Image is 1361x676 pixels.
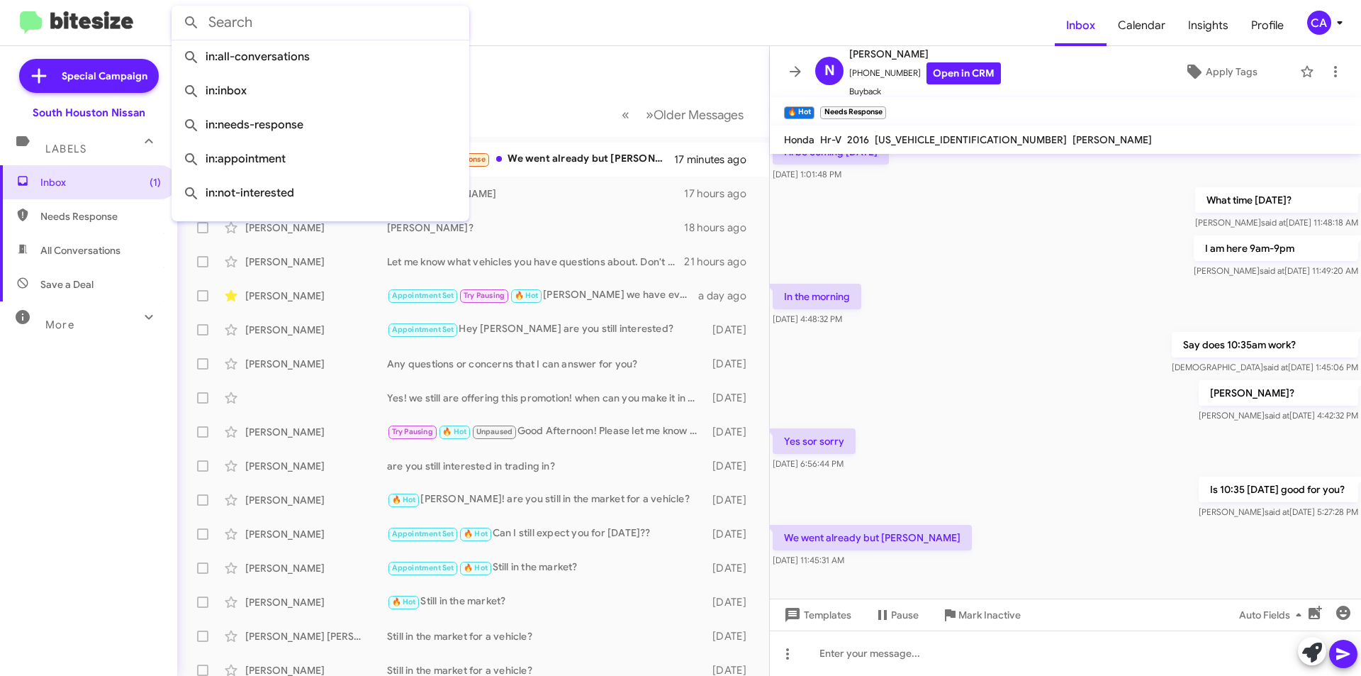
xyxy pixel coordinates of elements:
span: said at [1265,506,1289,517]
div: [PERSON_NAME] [245,323,387,337]
span: [PERSON_NAME] [DATE] 11:48:18 AM [1195,217,1358,228]
nav: Page navigation example [614,100,752,129]
input: Search [172,6,469,40]
span: [DATE] 6:56:44 PM [773,458,844,469]
span: [PERSON_NAME] [DATE] 4:42:32 PM [1199,410,1358,421]
span: 🔥 Hot [464,529,488,538]
div: [DATE] [705,391,758,405]
button: Apply Tags [1148,59,1293,84]
span: Appointment Set [392,529,454,538]
div: [PERSON_NAME] we have everything ready to go for you to sign is there a concern holding you back? [387,287,698,304]
div: [DATE] [705,493,758,507]
span: [PERSON_NAME] [DATE] 11:49:20 AM [1194,265,1358,276]
span: 🔥 Hot [464,563,488,572]
span: All Conversations [40,243,121,257]
div: Hey [PERSON_NAME] are you still interested? [387,321,705,338]
span: said at [1261,217,1286,228]
div: [PERSON_NAME] [245,561,387,575]
div: Any questions or concerns that I can answer for you? [387,357,705,371]
button: Next [637,100,752,129]
div: [DATE] [705,595,758,609]
div: [PERSON_NAME] [245,459,387,473]
span: said at [1265,410,1289,421]
span: [DATE] 4:48:32 PM [773,314,842,324]
div: CA [1307,11,1331,35]
p: In the morning [773,284,861,309]
span: N [824,60,835,82]
span: More [45,318,74,331]
span: Try Pausing [464,291,505,300]
span: said at [1260,265,1284,276]
div: 21 hours ago [684,255,758,269]
span: 🔥 Hot [515,291,539,300]
span: in:inbox [183,74,458,108]
div: [PERSON_NAME]? [387,221,684,235]
div: 18 hours ago [684,221,758,235]
div: [DATE] [705,561,758,575]
p: We went already but [PERSON_NAME] [773,525,972,550]
div: [PERSON_NAME] [245,289,387,303]
span: [PERSON_NAME] [DATE] 5:27:28 PM [1199,506,1358,517]
span: Special Campaign [62,69,147,83]
a: Open in CRM [926,62,1001,84]
button: Templates [770,602,863,628]
div: a day ago [698,289,758,303]
span: Buyback [849,84,1001,99]
p: I am here 9am-9pm [1194,236,1358,261]
span: Save a Deal [40,277,94,292]
a: Inbox [1055,5,1107,46]
span: in:needs-response [183,108,458,142]
span: « [622,106,629,123]
span: [PERSON_NAME] [849,45,1001,62]
span: Honda [784,133,814,146]
div: Still in the market? [387,594,705,610]
div: [DATE] [705,425,758,439]
span: [PHONE_NUMBER] [849,62,1001,84]
span: Hr-V [820,133,841,146]
span: said at [1263,362,1288,372]
span: Templates [781,602,851,628]
button: CA [1295,11,1345,35]
span: 🔥 Hot [442,427,466,436]
span: in:all-conversations [183,40,458,74]
span: Appointment Set [392,291,454,300]
a: Insights [1177,5,1240,46]
span: Appointment Set [392,325,454,334]
div: [DATE] [705,323,758,337]
span: Appointment Set [392,563,454,572]
div: [PERSON_NAME] [245,221,387,235]
div: Still in the market for a vehicle? [387,629,705,643]
div: are you still interested in trading in? [387,459,705,473]
div: [PERSON_NAME] [245,357,387,371]
div: Still in the market? [387,560,705,576]
span: in:not-interested [183,176,458,210]
p: Yes sor sorry [773,428,856,454]
span: 2016 [847,133,869,146]
span: in:sold-verified [183,210,458,244]
div: [DATE] [705,357,758,371]
div: 17 hours ago [684,187,758,201]
span: Unpaused [476,427,513,436]
div: Yes! we still are offering this promotion! when can you make it in with a proof of income, reside... [387,391,705,405]
span: [PERSON_NAME] [1072,133,1152,146]
span: Apply Tags [1206,59,1258,84]
a: Profile [1240,5,1295,46]
span: » [646,106,654,123]
span: (1) [150,175,161,189]
div: [PERSON_NAME] [245,527,387,541]
p: What time [DATE]? [1195,187,1358,213]
p: Is 10:35 [DATE] good for you? [1199,477,1358,502]
span: Pause [891,602,919,628]
button: Previous [613,100,638,129]
div: [PERSON_NAME] [245,255,387,269]
p: Say does 10:35am work? [1172,332,1358,358]
div: [DATE] [705,629,758,643]
a: Calendar [1107,5,1177,46]
a: Special Campaign [19,59,159,93]
span: Older Messages [654,107,744,123]
div: [DATE] [705,459,758,473]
